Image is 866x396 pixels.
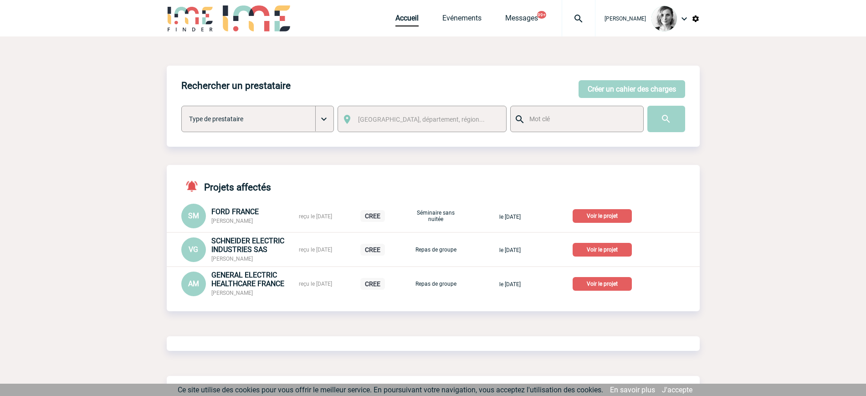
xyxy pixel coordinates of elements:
a: En savoir plus [610,386,655,394]
span: reçu le [DATE] [299,247,332,253]
span: le [DATE] [499,281,521,288]
span: le [DATE] [499,214,521,220]
a: Evénements [442,14,482,26]
span: reçu le [DATE] [299,213,332,220]
span: VG [189,245,198,254]
span: GENERAL ELECTRIC HEALTHCARE FRANCE [211,271,284,288]
span: [PERSON_NAME] [211,218,253,224]
img: IME-Finder [167,5,214,31]
p: CREE [360,278,385,290]
span: reçu le [DATE] [299,281,332,287]
p: CREE [360,210,385,222]
span: [PERSON_NAME] [211,290,253,296]
span: Ce site utilise des cookies pour vous offrir le meilleur service. En poursuivant votre navigation... [178,386,603,394]
p: Repas de groupe [413,247,459,253]
a: Accueil [395,14,419,26]
p: Voir le projet [573,277,632,291]
input: Submit [647,106,685,132]
input: Mot clé [527,113,635,125]
a: Voir le projet [573,245,635,253]
span: AM [188,279,199,288]
span: FORD FRANCE [211,207,259,216]
p: Séminaire sans nuitée [413,210,459,222]
p: Voir le projet [573,243,632,257]
span: SM [188,211,199,220]
span: [PERSON_NAME] [211,256,253,262]
span: SCHNEIDER ELECTRIC INDUSTRIES SAS [211,237,284,254]
a: Messages [505,14,538,26]
a: J'accepte [662,386,692,394]
h4: Rechercher un prestataire [181,80,291,91]
span: [GEOGRAPHIC_DATA], département, région... [358,116,485,123]
img: notifications-active-24-px-r.png [185,180,204,193]
img: 103019-1.png [651,6,677,31]
h4: Projets affectés [181,180,271,193]
a: Voir le projet [573,279,635,288]
p: CREE [360,244,385,256]
span: le [DATE] [499,247,521,253]
button: 99+ [537,11,546,19]
p: Repas de groupe [413,281,459,287]
a: Voir le projet [573,211,635,220]
p: Voir le projet [573,209,632,223]
span: [PERSON_NAME] [605,15,646,22]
